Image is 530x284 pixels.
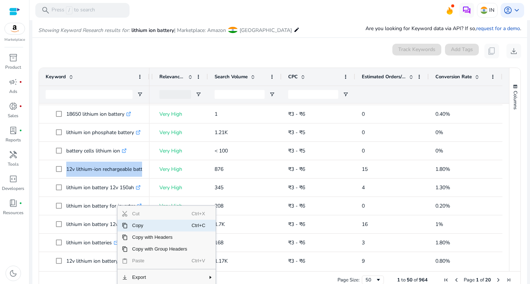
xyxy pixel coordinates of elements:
[4,37,25,43] p: Marketplace
[362,239,365,246] span: 3
[66,180,141,195] p: lithium ion battery 12v 150ah
[128,243,192,255] span: Copy with Group Headers
[3,209,24,216] p: Resources
[365,25,521,32] p: Are you looking for Keyword data via API? If so, .
[66,6,73,14] span: /
[512,91,519,109] span: Columns
[66,162,156,177] p: 12v lithium-ion rechargeable battery
[288,239,305,246] span: ₹3 - ₹6
[5,64,21,71] p: Product
[9,175,18,183] span: code_blocks
[288,184,305,191] span: ₹3 - ₹6
[159,125,201,140] p: Very High
[506,277,512,283] div: Last Page
[485,277,491,283] span: 20
[41,6,50,15] span: search
[435,166,450,173] span: 1.80%
[159,162,201,177] p: Very High
[46,73,66,80] span: Keyword
[159,73,185,80] span: Relevance Score
[131,27,174,34] span: lithium ion battery
[476,25,520,32] a: request for a demo
[215,184,223,191] span: 345
[435,111,450,118] span: 0.40%
[66,107,131,122] p: 18650 lithium ion battery
[495,277,501,283] div: Next Page
[215,202,223,209] span: 208
[19,105,22,108] span: fiber_manual_record
[9,126,18,135] span: lab_profile
[66,125,141,140] p: lithium ion phosphate battery
[2,185,24,192] p: Developers
[288,166,305,173] span: ₹3 - ₹6
[504,6,512,15] span: account_circle
[288,111,305,118] span: ₹3 - ₹6
[159,143,201,158] p: Very High
[435,258,450,265] span: 0.80%
[269,91,275,97] button: Open Filter Menu
[192,220,208,231] span: Ctrl+C
[435,239,450,246] span: 1.80%
[215,147,228,154] span: < 100
[288,129,305,136] span: ₹3 - ₹5
[362,129,365,136] span: 0
[9,53,18,62] span: inventory_2
[215,239,223,246] span: 168
[476,277,479,283] span: 1
[8,161,19,168] p: Tools
[480,7,488,14] img: in.svg
[9,269,18,278] span: dark_mode
[8,112,18,119] p: Sales
[128,255,192,267] span: Paste
[66,143,127,158] p: battery cells lithium ion
[128,208,192,220] span: Cut
[362,147,365,154] span: 0
[489,4,494,17] p: IN
[195,91,201,97] button: Open Filter Menu
[435,184,450,191] span: 1.30%
[174,27,226,34] span: | Marketplace: Amazon
[362,221,368,228] span: 16
[464,277,475,283] span: Page
[362,258,365,265] span: 9
[66,217,141,232] p: lithium ion battery 12v 100ah
[66,198,142,213] p: lithium ion battery for inverter
[9,150,18,159] span: handyman
[506,44,521,58] button: download
[480,277,484,283] span: of
[362,111,365,118] span: 0
[435,147,443,154] span: 0%
[9,102,18,111] span: donut_small
[66,235,119,250] p: lithium ion batteries
[128,231,192,243] span: Copy with Headers
[435,73,472,80] span: Conversion Rate
[365,277,375,283] div: 50
[435,129,443,136] span: 0%
[453,277,459,283] div: Previous Page
[9,78,18,86] span: campaign
[443,277,449,283] div: First Page
[192,255,208,267] span: Ctrl+V
[159,180,201,195] p: Very High
[5,23,25,34] img: amazon.svg
[435,221,443,228] span: 1%
[362,202,365,209] span: 0
[435,202,450,209] span: 0.20%
[128,220,192,231] span: Copy
[215,90,265,99] input: Search Volume Filter Input
[397,277,400,283] span: 1
[66,254,143,269] p: 12v lithium ion battery charger
[38,27,130,34] i: Showing Keyword Research results for:
[215,73,248,80] span: Search Volume
[128,272,192,283] span: Export
[19,80,22,83] span: fiber_manual_record
[19,202,22,205] span: fiber_manual_record
[159,107,201,122] p: Very High
[288,221,305,228] span: ₹3 - ₹6
[9,199,18,208] span: book_4
[294,25,300,34] mat-icon: edit
[288,90,338,99] input: CPC Filter Input
[509,47,518,55] span: download
[401,277,406,283] span: to
[414,277,418,283] span: of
